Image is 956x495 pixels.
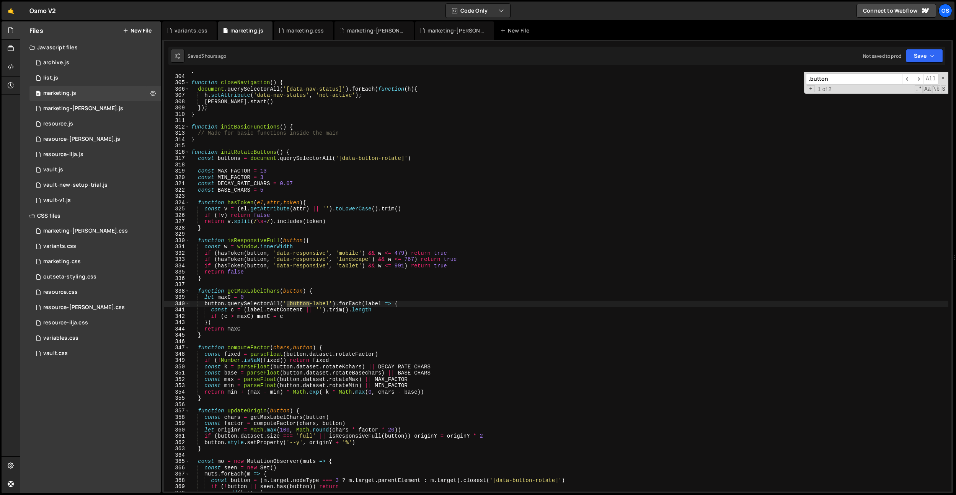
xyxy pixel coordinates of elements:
[43,59,69,66] div: archive.js
[164,250,190,257] div: 332
[164,130,190,137] div: 313
[29,70,161,86] div: 16596/45151.js
[164,187,190,194] div: 322
[427,27,485,34] div: marketing-[PERSON_NAME].js
[164,345,190,351] div: 347
[29,86,161,101] div: 16596/45422.js
[43,350,68,357] div: vault.css
[856,4,936,18] a: Connect to Webflow
[43,182,108,189] div: vault-new-setup-trial.js
[164,332,190,339] div: 345
[164,218,190,225] div: 327
[938,4,952,18] a: Os
[815,86,835,93] span: 1 of 2
[201,53,227,59] div: 3 hours ago
[164,256,190,263] div: 333
[164,143,190,149] div: 315
[164,269,190,275] div: 335
[164,294,190,301] div: 339
[164,395,190,402] div: 355
[43,166,63,173] div: vault.js
[43,151,83,158] div: resource-ilja.js
[164,370,190,376] div: 351
[164,288,190,295] div: 338
[164,99,190,105] div: 308
[164,364,190,370] div: 350
[164,383,190,389] div: 353
[164,111,190,118] div: 310
[2,2,20,20] a: 🤙
[164,155,190,162] div: 317
[164,117,190,124] div: 311
[43,105,123,112] div: marketing-[PERSON_NAME].js
[29,101,161,116] div: 16596/45424.js
[43,335,78,342] div: variables.css
[164,414,190,421] div: 358
[164,162,190,168] div: 318
[164,307,190,313] div: 341
[29,254,161,269] div: 16596/45446.css
[446,4,510,18] button: Code Only
[29,55,161,70] div: 16596/46210.js
[164,402,190,408] div: 356
[164,465,190,471] div: 366
[806,73,902,85] input: Search for
[43,319,88,326] div: resource-ilja.css
[29,193,161,208] div: 16596/45132.js
[164,174,190,181] div: 320
[164,244,190,250] div: 331
[29,315,161,331] div: 16596/46198.css
[164,319,190,326] div: 343
[164,301,190,307] div: 340
[164,339,190,345] div: 346
[29,162,161,177] div: 16596/45133.js
[36,91,41,97] span: 0
[164,446,190,452] div: 363
[43,258,81,265] div: marketing.css
[175,27,207,34] div: variants.css
[164,86,190,93] div: 306
[123,28,152,34] button: New File
[164,427,190,433] div: 360
[164,80,190,86] div: 305
[29,300,161,315] div: 16596/46196.css
[500,27,532,34] div: New File
[164,92,190,99] div: 307
[164,73,190,80] div: 304
[43,289,78,296] div: resource.css
[20,208,161,223] div: CSS files
[29,147,161,162] div: 16596/46195.js
[913,73,923,85] span: ​
[932,85,940,93] span: Whole Word Search
[915,85,923,93] span: RegExp Search
[164,137,190,143] div: 314
[164,206,190,212] div: 325
[20,40,161,55] div: Javascript files
[807,85,815,93] span: Toggle Replace mode
[164,477,190,484] div: 368
[286,27,324,34] div: marketing.css
[43,120,73,127] div: resource.js
[923,85,932,93] span: CaseSensitive Search
[29,6,56,15] div: Osmo V2
[29,285,161,300] div: 16596/46199.css
[164,440,190,446] div: 362
[863,53,901,59] div: Not saved to prod
[29,223,161,239] div: 16596/46284.css
[43,304,125,311] div: resource-[PERSON_NAME].css
[164,408,190,414] div: 357
[164,389,190,396] div: 354
[230,27,263,34] div: marketing.js
[164,149,190,156] div: 316
[164,433,190,440] div: 361
[29,239,161,254] div: 16596/45511.css
[164,357,190,364] div: 349
[941,85,946,93] span: Search In Selection
[164,231,190,238] div: 329
[29,177,161,193] div: 16596/45152.js
[164,351,190,358] div: 348
[164,484,190,490] div: 369
[29,116,161,132] div: 16596/46183.js
[188,53,227,59] div: Saved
